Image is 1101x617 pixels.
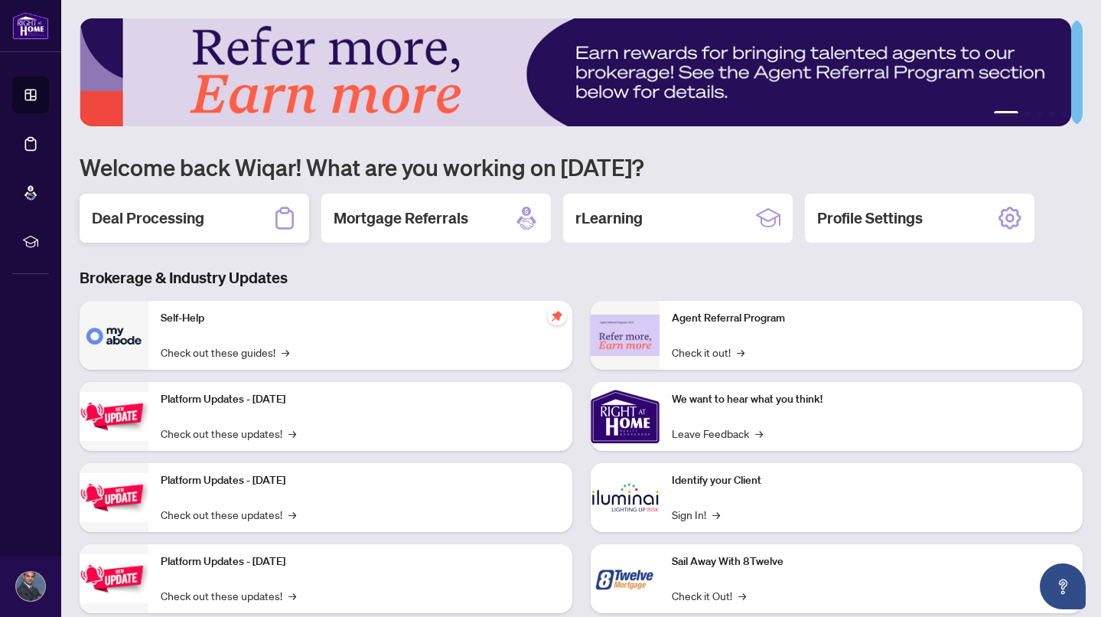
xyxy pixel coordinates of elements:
h2: Mortgage Referrals [334,207,468,229]
span: → [712,506,720,523]
img: Identify your Client [591,463,660,532]
h1: Welcome back Wiqar! What are you working on [DATE]? [80,152,1083,181]
h2: Deal Processing [92,207,204,229]
img: Platform Updates - July 21, 2025 [80,392,148,440]
img: Platform Updates - June 23, 2025 [80,554,148,602]
button: 3 [1037,111,1043,117]
img: Self-Help [80,301,148,370]
a: Check it out!→ [672,344,744,361]
a: Check out these updates!→ [161,506,296,523]
span: → [282,344,289,361]
button: 4 [1049,111,1055,117]
img: Sail Away With 8Twelve [591,544,660,613]
img: Slide 0 [80,18,1071,126]
button: 1 [994,111,1018,117]
a: Sign In!→ [672,506,720,523]
img: We want to hear what you think! [591,382,660,451]
a: Check out these updates!→ [161,425,296,442]
span: → [288,506,296,523]
p: Platform Updates - [DATE] [161,472,560,489]
h2: Profile Settings [817,207,923,229]
p: Identify your Client [672,472,1071,489]
a: Check it Out!→ [672,587,746,604]
img: Platform Updates - July 8, 2025 [80,473,148,521]
button: 5 [1061,111,1067,117]
a: Check out these updates!→ [161,587,296,604]
button: 2 [1024,111,1031,117]
img: Agent Referral Program [591,315,660,357]
p: Platform Updates - [DATE] [161,553,560,570]
span: → [288,425,296,442]
img: Profile Icon [16,572,45,601]
span: → [737,344,744,361]
h3: Brokerage & Industry Updates [80,267,1083,289]
span: → [288,587,296,604]
span: → [755,425,763,442]
span: pushpin [548,307,566,325]
a: Leave Feedback→ [672,425,763,442]
p: Platform Updates - [DATE] [161,391,560,408]
p: Sail Away With 8Twelve [672,553,1071,570]
button: Open asap [1040,563,1086,609]
p: Agent Referral Program [672,310,1071,327]
p: Self-Help [161,310,560,327]
a: Check out these guides!→ [161,344,289,361]
h2: rLearning [575,207,643,229]
span: → [738,587,746,604]
img: logo [12,11,49,40]
p: We want to hear what you think! [672,391,1071,408]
